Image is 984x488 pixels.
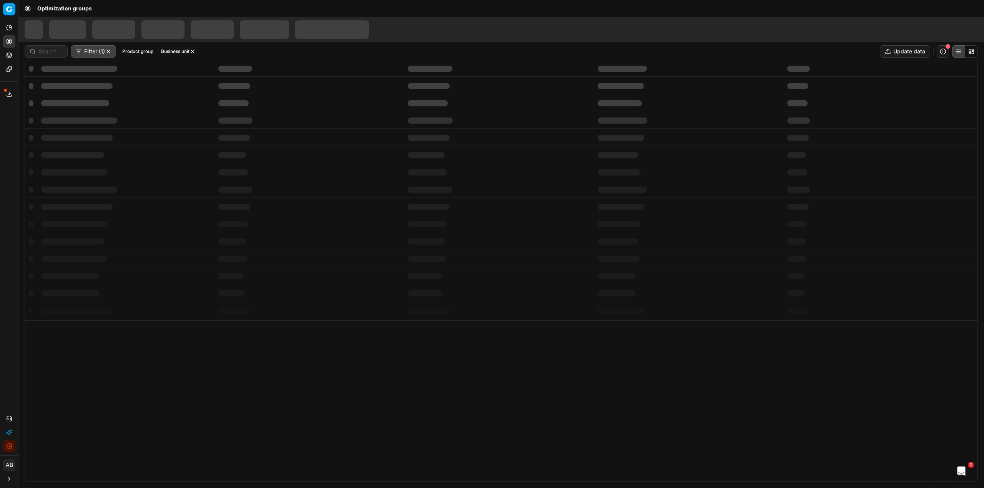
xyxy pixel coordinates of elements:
[37,5,92,12] nav: breadcrumb
[39,48,63,55] input: Search
[119,47,156,56] button: Product group
[880,45,930,58] button: Update data
[3,459,15,471] button: AB
[37,5,92,12] span: Optimization groups
[3,459,15,471] span: AB
[968,462,974,468] span: 1
[952,462,971,480] iframe: Intercom live chat
[158,47,199,56] button: Business unit
[71,45,116,58] button: Filter (1)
